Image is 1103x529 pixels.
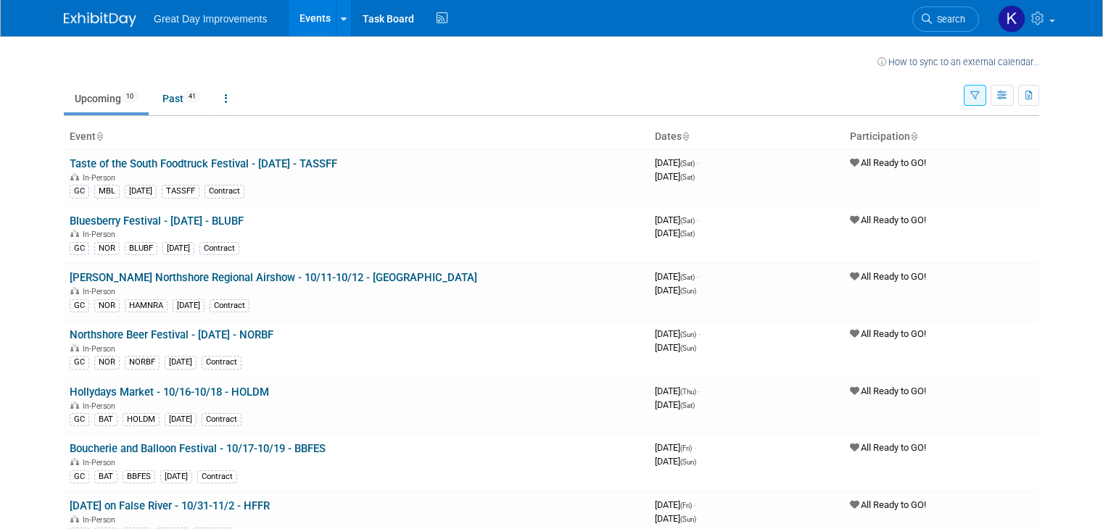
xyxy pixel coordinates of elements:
[70,499,270,512] a: [DATE] on False River - 10/31-11/2 - HFFR
[655,228,695,238] span: [DATE]
[850,442,926,453] span: All Ready to GO!
[680,388,696,396] span: (Thu)
[123,413,160,426] div: HOLDM
[655,442,696,453] span: [DATE]
[199,242,239,255] div: Contract
[655,171,695,182] span: [DATE]
[64,125,649,149] th: Event
[680,217,695,225] span: (Sat)
[70,356,89,369] div: GC
[680,501,692,509] span: (Fri)
[70,157,337,170] a: Taste of the South Foodtruck Festival - [DATE] - TASSFF
[83,458,120,467] span: In-Person
[70,271,477,284] a: [PERSON_NAME] Northshore Regional Airshow - 10/11-10/12 - [GEOGRAPHIC_DATA]
[64,85,149,112] a: Upcoming10
[70,299,89,312] div: GC
[94,413,117,426] div: BAT
[165,413,197,426] div: [DATE]
[649,125,844,149] th: Dates
[123,470,155,483] div: BBFES
[70,470,89,483] div: GC
[697,157,699,168] span: -
[655,214,699,225] span: [DATE]
[70,386,269,399] a: Hollydays Market - 10/16-10/18 - HOLDM
[844,125,1039,149] th: Participation
[932,14,965,25] span: Search
[154,13,267,25] span: Great Day Improvements
[83,515,120,525] span: In-Person
[83,287,120,296] span: In-Person
[682,130,689,142] a: Sort by Start Date
[83,173,120,183] span: In-Person
[162,242,194,255] div: [DATE]
[152,85,211,112] a: Past41
[680,444,692,452] span: (Fri)
[698,386,701,396] span: -
[70,344,79,351] img: In-Person Event
[205,185,244,198] div: Contract
[94,470,117,483] div: BAT
[122,91,138,102] span: 10
[680,401,695,409] span: (Sat)
[70,458,79,465] img: In-Person Event
[912,7,979,32] a: Search
[680,230,695,238] span: (Sat)
[125,299,168,312] div: HAMNRA
[850,214,926,225] span: All Ready to GO!
[680,330,696,338] span: (Sun)
[910,130,917,142] a: Sort by Participation Type
[680,515,696,523] span: (Sun)
[850,157,926,168] span: All Ready to GO!
[680,273,695,281] span: (Sat)
[698,328,701,339] span: -
[655,271,699,282] span: [DATE]
[184,91,200,102] span: 41
[64,12,136,27] img: ExhibitDay
[655,285,696,296] span: [DATE]
[125,242,157,255] div: BLUBF
[70,401,79,409] img: In-Person Event
[680,344,696,352] span: (Sun)
[655,386,701,396] span: [DATE]
[680,287,696,295] span: (Sun)
[197,470,237,483] div: Contract
[850,386,926,396] span: All Ready to GO!
[94,242,120,255] div: NOR
[655,328,701,339] span: [DATE]
[694,442,696,453] span: -
[697,214,699,225] span: -
[998,5,1025,33] img: Kenneth Luquette
[70,442,326,455] a: Boucherie and Balloon Festival - 10/17-10/19 - BBFES
[850,328,926,339] span: All Ready to GO!
[70,287,79,294] img: In-Person Event
[680,159,695,167] span: (Sat)
[70,230,79,237] img: In-Person Event
[877,57,1039,67] a: How to sync to an external calendar...
[655,342,696,353] span: [DATE]
[94,356,120,369] div: NOR
[162,185,199,198] div: TASSFF
[202,413,241,426] div: Contract
[210,299,249,312] div: Contract
[70,515,79,522] img: In-Person Event
[655,456,696,467] span: [DATE]
[850,499,926,510] span: All Ready to GO!
[694,499,696,510] span: -
[697,271,699,282] span: -
[655,157,699,168] span: [DATE]
[70,173,79,180] img: In-Person Event
[655,513,696,524] span: [DATE]
[94,299,120,312] div: NOR
[94,185,120,198] div: MBL
[165,356,197,369] div: [DATE]
[83,401,120,411] span: In-Person
[96,130,103,142] a: Sort by Event Name
[850,271,926,282] span: All Ready to GO!
[125,356,160,369] div: NORBF
[680,173,695,181] span: (Sat)
[83,230,120,239] span: In-Person
[70,413,89,426] div: GC
[680,458,696,466] span: (Sun)
[70,242,89,255] div: GC
[160,470,192,483] div: [DATE]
